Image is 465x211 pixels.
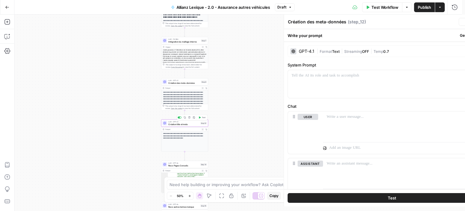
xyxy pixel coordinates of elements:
button: assistant [298,161,323,167]
span: Test [202,116,206,119]
button: Test [197,116,207,120]
span: Allianz Lexique - 2.0 - Assurance autres véhicules [176,4,270,10]
g: Edge from step_7 to step_8 [184,69,185,78]
span: Création title et meta [168,123,199,126]
button: Publish [414,2,435,12]
span: Streaming [344,49,362,54]
span: LLM · GPT-4.1 [168,121,199,123]
span: Copy the output [171,107,183,109]
div: 11 [161,191,168,192]
span: | [317,48,320,54]
div: Output [165,87,200,89]
div: This output is too large & has been abbreviated for review. to view the full content. [165,63,207,68]
div: <lorem_ipsumdo> # Sitametcon ad el seddo eiusmodt Inc utlab etdolore mag ali enim ad minimveniam ... [161,49,208,84]
div: GPT-4.1 [299,49,314,53]
div: LLM · O4 MiniIntégration du maillage interneStep 7Output<lorem_ipsumdo> # Sitametcon ad el seddo ... [161,37,208,69]
div: This output is too large & has been abbreviated for review. to view the full content. [165,22,207,27]
g: Edge from step_6 to step_7 [184,28,185,36]
span: Temp [374,49,383,54]
div: 10 [161,189,168,191]
div: 6 [161,177,168,179]
button: Test Workflow [362,2,402,12]
span: Format [320,49,332,54]
span: Draft [277,5,286,10]
span: Test [388,195,396,201]
span: | [369,48,374,54]
span: LLM · GPT-4.1 [168,79,200,82]
span: Création des meta-données [168,81,200,84]
span: 0.7 [383,49,389,54]
span: | [340,48,344,54]
div: 7 [161,179,168,180]
button: Allianz Lexique - 2.0 - Assurance autres véhicules [167,2,274,12]
div: Step 8 [201,80,207,83]
div: Output [165,169,200,172]
span: LLM · GPT-4o [168,203,199,206]
g: Edge from step_12 to step_14 [184,151,185,160]
span: Copy the output [171,66,183,68]
div: 8 [161,180,168,183]
span: OFF [362,49,369,54]
span: Copy the output [171,25,183,27]
span: Publish [418,4,431,10]
span: Text [332,49,340,54]
div: This output is too large & has been abbreviated for review. to view the full content. [165,105,207,110]
div: 9 [161,183,168,189]
textarea: Création des meta-données [288,19,346,25]
div: 12 [161,192,168,196]
div: Step 14 [200,163,207,166]
div: Step 12 [200,122,207,124]
div: Output [165,128,200,131]
button: user [298,114,318,120]
div: 5 [161,171,168,177]
span: Reco autres termes lexique [168,205,199,208]
button: Draft [275,3,295,11]
div: user [288,111,318,154]
span: LLM · O4 Mini [168,38,200,40]
span: ( step_12 ) [348,19,366,25]
span: 50% [177,193,183,198]
div: Step 7 [201,39,207,42]
span: LLM · GPT-4o [168,162,199,164]
div: LLM · GPT-4oReco Pages ConseilsStep 14Output -particulier/vehicules/assurance-2 -roues/conseils-p... [161,161,208,193]
div: Output [165,46,200,48]
span: Intégration du maillage interne [168,40,200,43]
div: assistant [288,158,318,201]
span: Test Workflow [371,4,398,10]
span: Reco Pages Conseils [168,164,199,167]
div: Step 15 [200,204,207,207]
